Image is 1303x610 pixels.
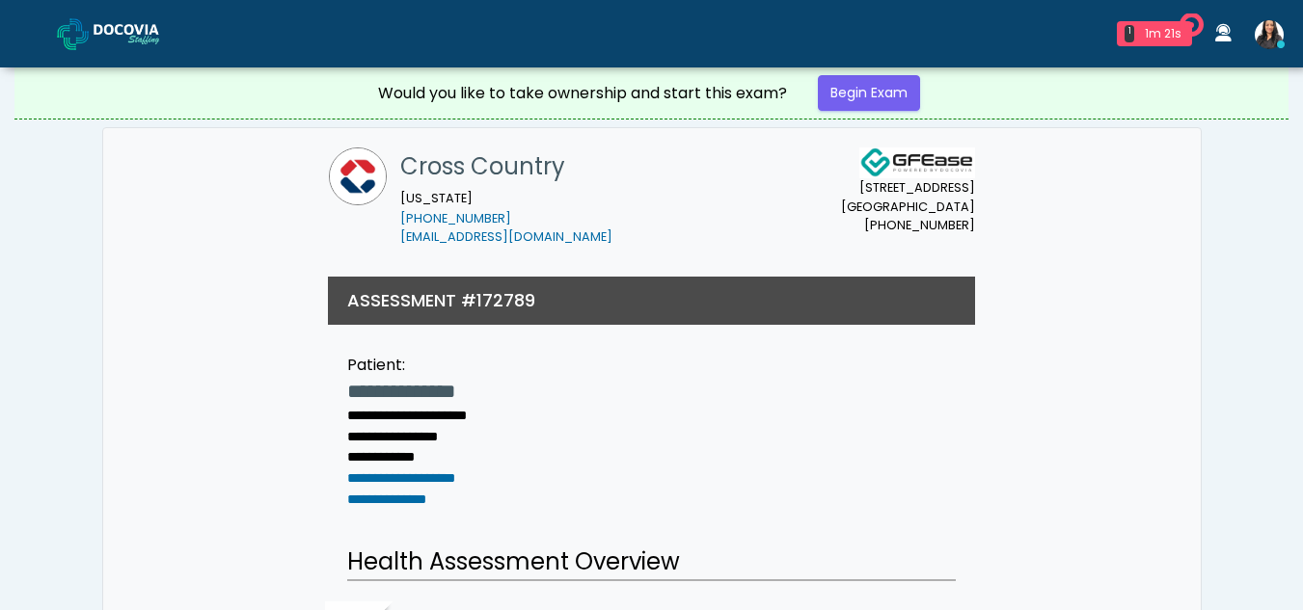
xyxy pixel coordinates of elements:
[57,18,89,50] img: Docovia
[94,24,190,43] img: Docovia
[57,2,190,65] a: Docovia
[1125,25,1134,42] div: 1
[400,228,612,245] a: [EMAIL_ADDRESS][DOMAIN_NAME]
[859,147,975,178] img: Docovia Staffing Logo
[841,178,975,234] small: [STREET_ADDRESS] [GEOGRAPHIC_DATA] [PHONE_NUMBER]
[1142,25,1184,42] div: 1m 21s
[1255,20,1284,49] img: Viral Patel
[400,147,612,186] h1: Cross Country
[400,210,511,226] a: [PHONE_NUMBER]
[400,190,612,246] small: [US_STATE]
[818,75,920,111] a: Begin Exam
[347,544,956,581] h2: Health Assessment Overview
[378,82,787,105] div: Would you like to take ownership and start this exam?
[347,288,535,312] h3: ASSESSMENT #172789
[329,147,387,205] img: Cross Country
[1105,13,1204,54] a: 1 1m 21s
[347,354,467,377] div: Patient:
